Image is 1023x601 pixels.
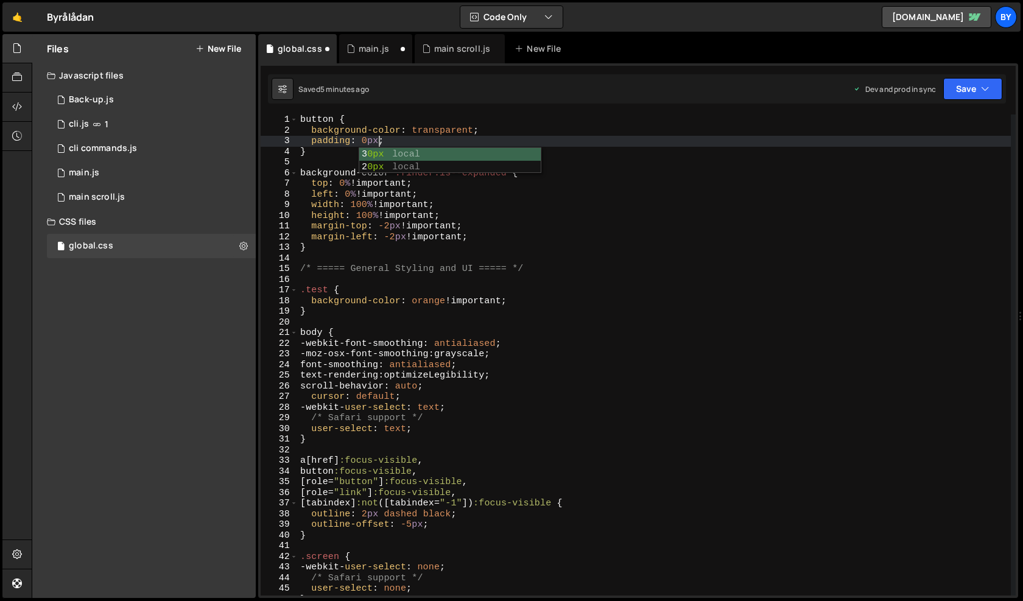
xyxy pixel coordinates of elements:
[261,211,298,222] div: 10
[47,112,256,136] div: 10338/23371.js
[261,242,298,253] div: 13
[69,119,89,130] div: cli.js
[261,349,298,360] div: 23
[105,119,108,129] span: 1
[261,381,298,392] div: 26
[434,43,490,55] div: main scroll.js
[47,234,256,258] div: 10338/24192.css
[261,541,298,552] div: 41
[261,157,298,168] div: 5
[47,88,256,112] div: 10338/35579.js
[261,317,298,328] div: 20
[32,209,256,234] div: CSS files
[261,200,298,211] div: 9
[261,573,298,584] div: 44
[47,161,256,185] div: 10338/23933.js
[261,168,298,179] div: 6
[47,185,256,209] div: 10338/24973.js
[278,43,322,55] div: global.css
[47,10,94,24] div: Byrålådan
[261,114,298,125] div: 1
[261,147,298,158] div: 4
[261,552,298,563] div: 42
[69,94,114,105] div: Back-up.js
[47,42,69,55] h2: Files
[261,339,298,350] div: 22
[261,455,298,466] div: 33
[515,43,566,55] div: New File
[69,167,99,178] div: main.js
[261,253,298,264] div: 14
[261,402,298,413] div: 28
[261,328,298,339] div: 21
[69,241,113,251] div: global.css
[261,285,298,296] div: 17
[261,583,298,594] div: 45
[2,2,32,32] a: 🤙
[261,488,298,499] div: 36
[195,44,241,54] button: New File
[298,84,369,94] div: Saved
[261,424,298,435] div: 30
[261,434,298,445] div: 31
[261,498,298,509] div: 37
[261,477,298,488] div: 35
[943,78,1002,100] button: Save
[261,519,298,530] div: 39
[32,63,256,88] div: Javascript files
[261,189,298,200] div: 8
[261,413,298,424] div: 29
[995,6,1017,28] a: By
[261,360,298,371] div: 24
[261,296,298,307] div: 18
[261,370,298,381] div: 25
[69,192,125,203] div: main scroll.js
[261,232,298,243] div: 12
[69,143,137,154] div: cli commands.js
[261,466,298,477] div: 34
[261,445,298,456] div: 32
[460,6,563,28] button: Code Only
[261,392,298,402] div: 27
[47,136,256,161] div: 10338/24355.js
[261,264,298,275] div: 15
[359,43,389,55] div: main.js
[261,221,298,232] div: 11
[853,84,936,94] div: Dev and prod in sync
[261,178,298,189] div: 7
[882,6,991,28] a: [DOMAIN_NAME]
[261,136,298,147] div: 3
[261,125,298,136] div: 2
[261,509,298,520] div: 38
[320,84,369,94] div: 5 minutes ago
[261,562,298,573] div: 43
[261,530,298,541] div: 40
[261,275,298,286] div: 16
[261,306,298,317] div: 19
